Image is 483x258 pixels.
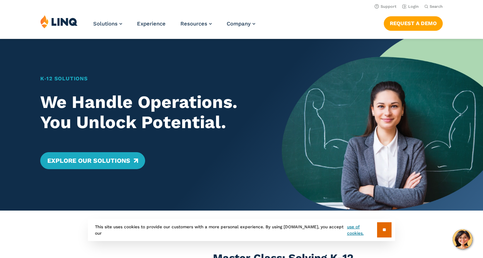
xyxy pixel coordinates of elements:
button: Hello, have a question? Let’s chat. [453,229,472,249]
span: Resources [180,21,207,27]
span: Company [227,21,251,27]
a: Company [227,21,255,27]
h2: We Handle Operations. You Unlock Potential. [40,92,262,132]
a: Request a Demo [384,16,443,30]
a: Experience [137,21,166,27]
nav: Primary Navigation [93,15,255,38]
button: Open Search Bar [424,4,443,9]
a: use of cookies. [347,224,377,236]
a: Resources [180,21,212,27]
span: Search [430,4,443,9]
h1: K‑12 Solutions [40,75,262,83]
a: Login [402,4,419,9]
img: Home Banner [282,39,483,211]
a: Solutions [93,21,122,27]
span: Solutions [93,21,118,27]
nav: Button Navigation [384,15,443,30]
a: Support [375,4,396,9]
img: LINQ | K‑12 Software [40,15,78,28]
div: This site uses cookies to provide our customers with a more personal experience. By using [DOMAIN... [88,219,395,241]
a: Explore Our Solutions [40,152,145,169]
